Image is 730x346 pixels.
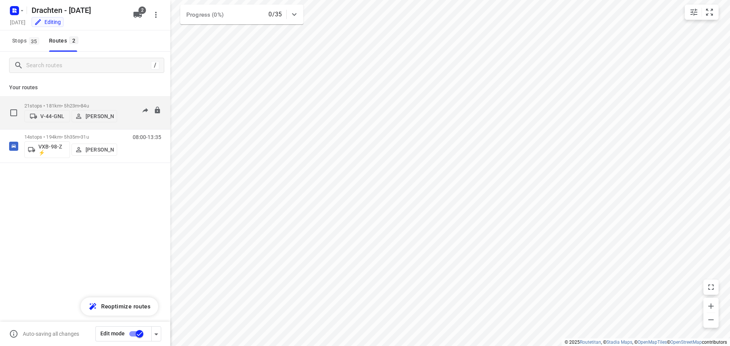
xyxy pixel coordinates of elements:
div: Progress (0%)0/35 [180,5,303,24]
p: VXB-98-Z ⚡ [38,144,67,156]
p: 14 stops • 194km • 5h35m [24,134,117,140]
span: • [79,103,81,109]
span: • [79,134,81,140]
p: 08:00-13:35 [133,134,161,140]
p: [PERSON_NAME] [86,113,114,119]
p: Your routes [9,84,161,92]
span: 35 [29,37,39,45]
div: Driver app settings [152,329,161,338]
li: © 2025 , © , © © contributors [565,340,727,345]
button: [PERSON_NAME] [71,110,117,122]
button: Lock route [154,106,161,115]
a: OpenMapTiles [638,340,667,345]
button: Send to driver [138,103,153,118]
span: Progress (0%) [186,11,224,18]
span: Reoptimize routes [101,302,151,311]
button: Fit zoom [702,5,717,20]
button: VXB-98-Z ⚡ [24,141,70,158]
div: Routes [49,36,81,46]
h5: Rename [29,4,127,16]
p: 0/35 [268,10,282,19]
p: Auto-saving all changes [23,331,79,337]
a: Routetitan [580,340,601,345]
input: Search routes [26,60,151,71]
div: / [151,61,159,70]
button: Reoptimize routes [81,297,158,316]
button: More [148,7,163,22]
h5: Project date [7,18,29,27]
div: small contained button group [685,5,719,20]
p: [PERSON_NAME] [86,147,114,153]
span: 2 [138,6,146,14]
span: 2 [69,36,78,44]
span: Select [6,105,21,120]
button: V-44-GNL [24,110,70,122]
span: 84u [81,103,89,109]
button: Map settings [686,5,701,20]
span: Edit mode [100,330,125,337]
button: [PERSON_NAME] [71,144,117,156]
a: OpenStreetMap [670,340,702,345]
button: 2 [130,7,145,22]
p: V-44-GNL [40,113,64,119]
span: 31u [81,134,89,140]
p: 21 stops • 181km • 5h23m [24,103,117,109]
div: You are currently in edit mode. [34,18,61,26]
a: Stadia Maps [606,340,632,345]
span: Stops [12,36,41,46]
